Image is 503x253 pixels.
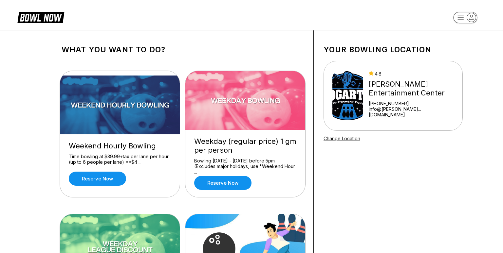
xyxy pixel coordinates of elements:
[324,136,360,141] a: Change Location
[60,76,180,134] img: Weekend Hourly Bowling
[194,137,296,155] div: Weekday (regular price) 1 gm per person
[69,172,126,186] a: Reserve now
[369,80,454,97] div: [PERSON_NAME] Entertainment Center
[194,176,251,190] a: Reserve now
[69,154,171,165] div: Time bowling at $39.99+tax per lane per hour (up to 6 people per lane) **$4 ...
[369,106,454,117] a: info@[PERSON_NAME]...[DOMAIN_NAME]
[369,71,454,76] div: 4.8
[332,71,363,120] img: Bogart's Entertainment Center
[62,45,304,54] h1: What you want to do?
[69,142,171,150] div: Weekend Hourly Bowling
[369,101,454,106] div: [PHONE_NUMBER]
[185,71,306,130] img: Weekday (regular price) 1 gm per person
[324,45,463,54] h1: Your bowling location
[194,158,296,169] div: Bowling [DATE] - [DATE] before 5pm (Excludes major holidays, use "Weekend Hour ...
